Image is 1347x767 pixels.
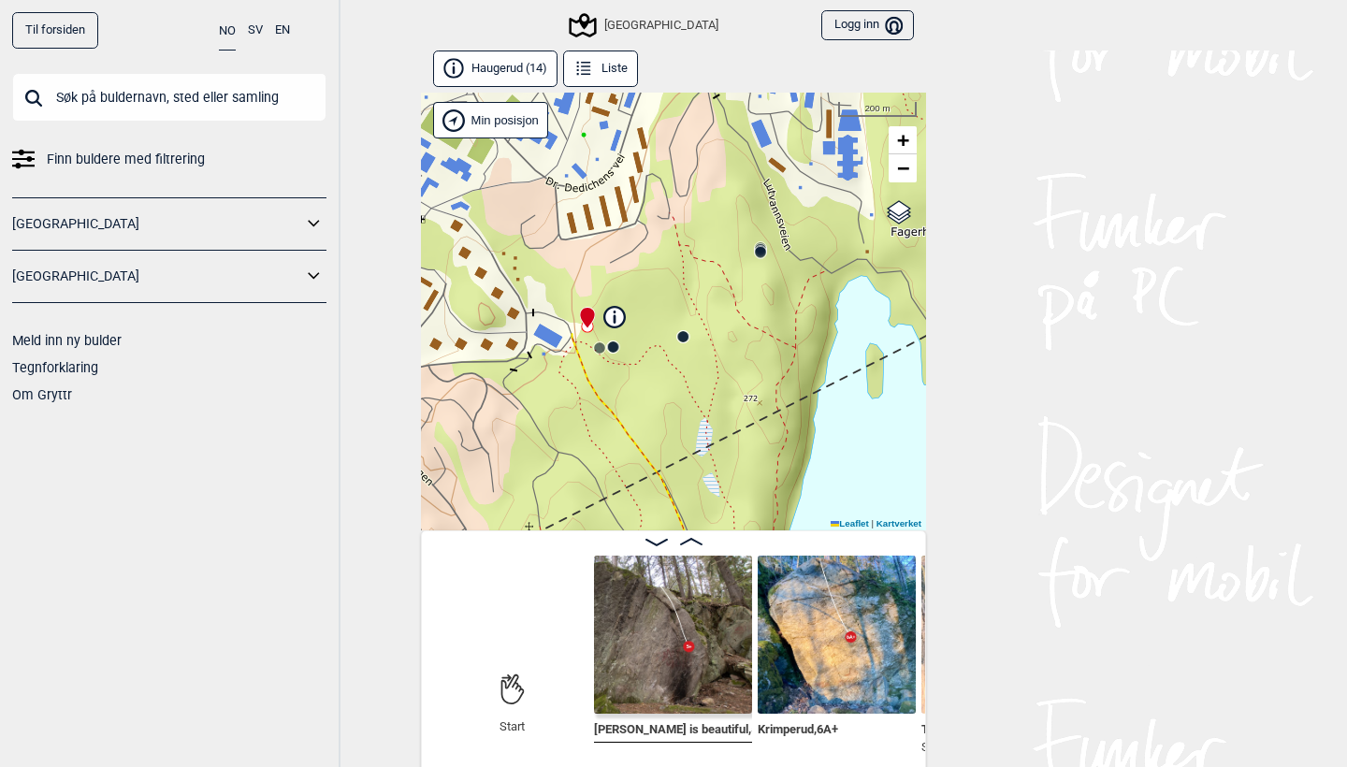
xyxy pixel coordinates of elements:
[248,12,263,49] button: SV
[275,12,290,49] button: EN
[897,156,909,180] span: −
[831,518,869,528] a: Leaflet
[12,387,72,402] a: Om Gryttr
[433,51,558,87] button: Haugerud (14)
[871,518,874,528] span: |
[563,51,638,87] button: Liste
[889,126,917,154] a: Zoom in
[876,518,921,528] a: Kartverket
[838,102,917,117] div: 200 m
[758,556,916,714] img: Krimperud
[881,192,917,233] a: Layers
[12,263,302,290] a: [GEOGRAPHIC_DATA]
[821,10,914,41] button: Logg inn
[572,14,717,36] div: [GEOGRAPHIC_DATA]
[12,333,122,348] a: Meld inn ny bulder
[921,718,1017,736] span: Trubbel dubbel , 5+
[219,12,236,51] button: NO
[12,146,326,173] a: Finn buldere med filtrering
[47,146,205,173] span: Finn buldere med filtrering
[889,154,917,182] a: Zoom out
[12,73,326,122] input: Søk på buldernavn, sted eller samling
[758,718,838,736] span: Krimperud , 6A+
[897,128,909,152] span: +
[594,718,764,736] span: [PERSON_NAME] is beautiful , 5+
[12,12,98,49] a: Til forsiden
[433,102,548,138] div: Vis min posisjon
[921,556,1079,714] img: Trubbel dubbel 240412
[594,556,752,714] img: Leif is beautiful 210325
[921,738,1017,757] p: Sittstart.
[12,360,98,375] a: Tegnforklaring
[12,210,302,238] a: [GEOGRAPHIC_DATA]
